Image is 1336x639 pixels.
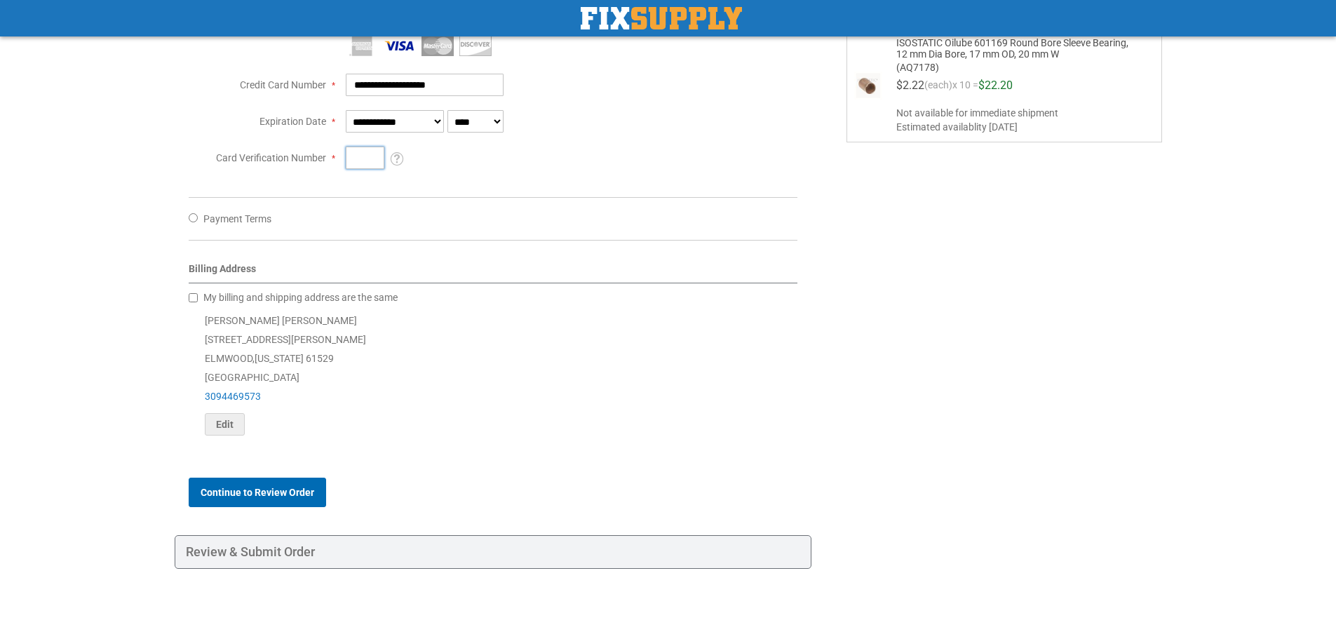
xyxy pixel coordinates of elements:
div: Billing Address [189,262,798,283]
span: ISOSTATIC Oilube 601169 Round Bore Sleeve Bearing, 12 mm Dia Bore, 17 mm OD, 20 mm W [896,37,1132,60]
span: Expiration Date [259,116,326,127]
div: Review & Submit Order [175,535,812,569]
button: Edit [205,413,245,436]
img: American Express [346,35,378,56]
img: Visa [384,35,416,56]
span: (AQ7178) [896,60,1132,73]
span: (each) [924,80,952,97]
span: $2.22 [896,79,924,92]
a: store logo [581,7,742,29]
span: Payment Terms [203,213,271,224]
span: Not available for immediate shipment [896,106,1149,120]
img: Fix Industrial Supply [581,7,742,29]
span: My billing and shipping address are the same [203,292,398,303]
img: MasterCard [421,35,454,56]
span: Credit Card Number [240,79,326,90]
span: Estimated availablity [DATE] [896,120,1149,134]
span: Continue to Review Order [201,487,314,498]
a: 3094469573 [205,391,261,402]
span: Card Verification Number [216,152,326,163]
span: x 10 = [952,80,978,97]
button: Continue to Review Order [189,478,326,507]
span: $22.20 [978,79,1013,92]
img: Discover [459,35,492,56]
span: Edit [216,419,234,430]
span: [US_STATE] [255,353,304,364]
img: ISOSTATIC Oilube 601169 Round Bore Sleeve Bearing, 12 mm Dia Bore, 17 mm OD, 20 mm W [854,72,882,100]
div: [PERSON_NAME] [PERSON_NAME] [STREET_ADDRESS][PERSON_NAME] ELMWOOD , 61529 [GEOGRAPHIC_DATA] [189,311,798,436]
